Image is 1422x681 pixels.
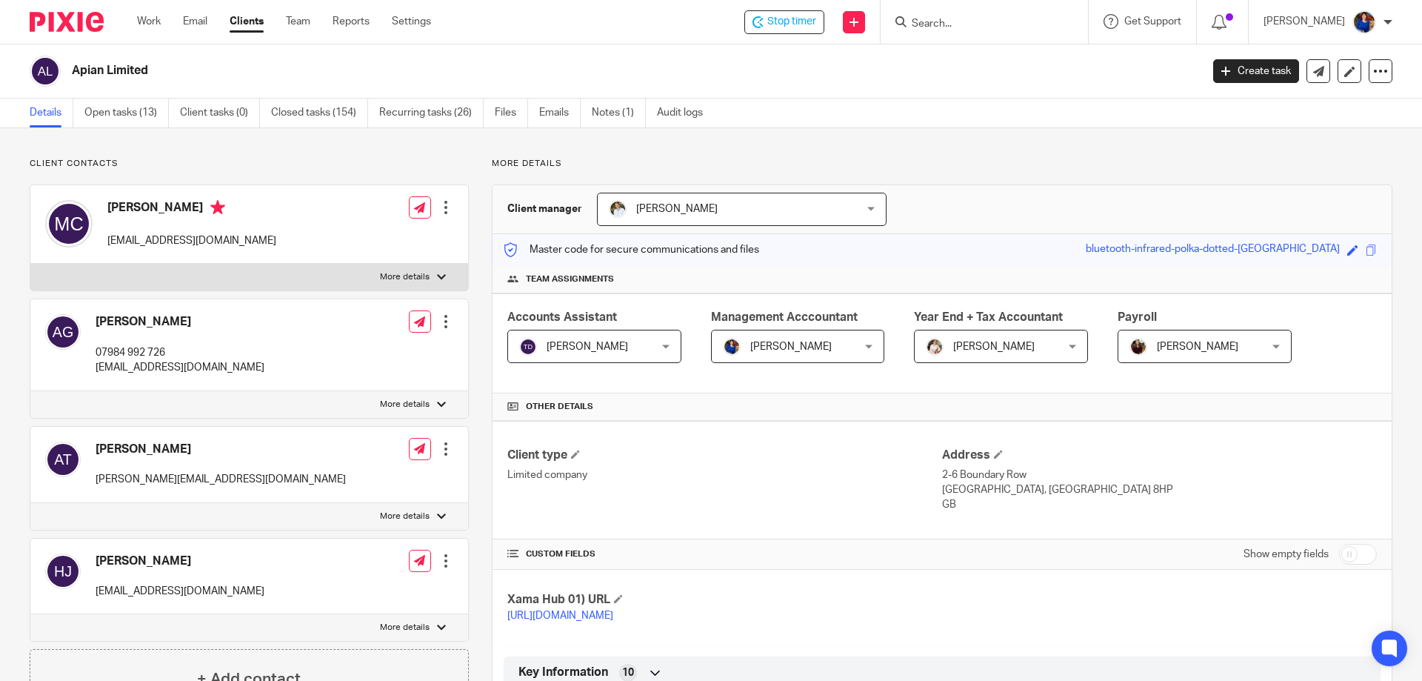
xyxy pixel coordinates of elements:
[507,448,942,463] h4: Client type
[333,14,370,29] a: Reports
[750,342,832,352] span: [PERSON_NAME]
[380,271,430,283] p: More details
[507,548,942,560] h4: CUSTOM FIELDS
[526,401,593,413] span: Other details
[392,14,431,29] a: Settings
[942,448,1377,463] h4: Address
[1118,311,1157,323] span: Payroll
[495,99,528,127] a: Files
[507,202,582,216] h3: Client manager
[96,442,346,457] h4: [PERSON_NAME]
[72,63,967,79] h2: Apian Limited
[137,14,161,29] a: Work
[1352,10,1376,34] img: Nicole.jpeg
[45,554,81,589] img: svg%3E
[518,665,608,680] span: Key Information
[507,611,613,621] a: [URL][DOMAIN_NAME]
[526,273,614,285] span: Team assignments
[622,665,634,680] span: 10
[914,311,1063,323] span: Year End + Tax Accountant
[96,472,346,487] p: [PERSON_NAME][EMAIL_ADDRESS][DOMAIN_NAME]
[1244,547,1329,562] label: Show empty fields
[380,399,430,411] p: More details
[942,468,1377,482] p: 2-6 Boundary Row
[539,99,581,127] a: Emails
[84,99,169,127] a: Open tasks (13)
[271,99,368,127] a: Closed tasks (154)
[492,158,1392,170] p: More details
[30,158,469,170] p: Client contacts
[379,99,484,127] a: Recurring tasks (26)
[45,442,81,477] img: svg%3E
[507,468,942,482] p: Limited company
[926,338,944,356] img: Kayleigh%20Henson.jpeg
[592,99,646,127] a: Notes (1)
[45,314,81,350] img: svg%3E
[657,99,714,127] a: Audit logs
[547,342,628,352] span: [PERSON_NAME]
[519,338,537,356] img: svg%3E
[96,554,264,569] h4: [PERSON_NAME]
[910,18,1044,31] input: Search
[380,622,430,634] p: More details
[30,12,104,32] img: Pixie
[507,311,617,323] span: Accounts Assistant
[711,311,858,323] span: Management Acccountant
[183,14,207,29] a: Email
[504,242,759,257] p: Master code for secure communications and files
[96,345,264,360] p: 07984 992 726
[210,200,225,215] i: Primary
[107,200,276,219] h4: [PERSON_NAME]
[1213,59,1299,83] a: Create task
[30,56,61,87] img: svg%3E
[1124,16,1181,27] span: Get Support
[1264,14,1345,29] p: [PERSON_NAME]
[942,482,1377,497] p: [GEOGRAPHIC_DATA], [GEOGRAPHIC_DATA] 8HP
[723,338,741,356] img: Nicole.jpeg
[96,314,264,330] h4: [PERSON_NAME]
[45,200,93,248] img: svg%3E
[507,592,942,608] h4: Xama Hub 01) URL
[96,584,264,599] p: [EMAIL_ADDRESS][DOMAIN_NAME]
[1129,338,1147,356] img: MaxAcc_Sep21_ElliDeanPhoto_030.jpg
[380,511,430,522] p: More details
[30,99,73,127] a: Details
[744,10,824,34] div: Apian Limited
[180,99,260,127] a: Client tasks (0)
[767,14,816,30] span: Stop timer
[286,14,310,29] a: Team
[1086,242,1340,259] div: bluetooth-infrared-polka-dotted-[GEOGRAPHIC_DATA]
[942,497,1377,512] p: GB
[609,200,627,218] img: sarah-royle.jpg
[953,342,1035,352] span: [PERSON_NAME]
[96,360,264,375] p: [EMAIL_ADDRESS][DOMAIN_NAME]
[107,233,276,248] p: [EMAIL_ADDRESS][DOMAIN_NAME]
[1157,342,1238,352] span: [PERSON_NAME]
[636,204,718,214] span: [PERSON_NAME]
[230,14,264,29] a: Clients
